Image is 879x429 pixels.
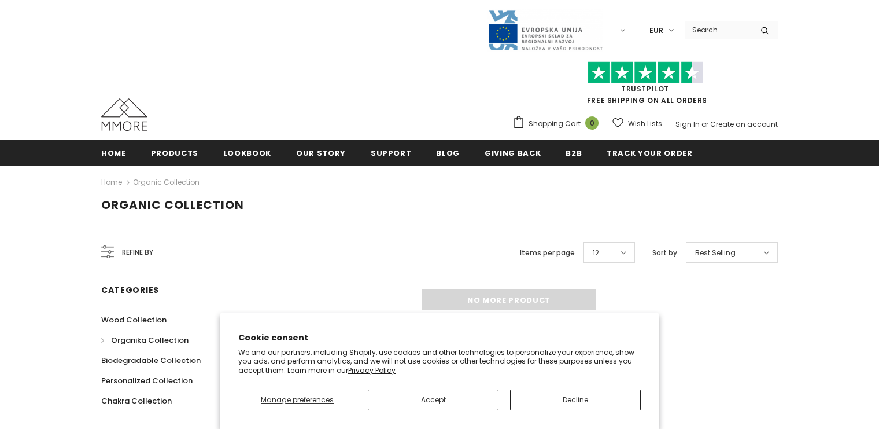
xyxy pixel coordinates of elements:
a: B2B [566,140,582,166]
span: Lookbook [223,148,271,159]
span: Best Selling [695,247,736,259]
button: Accept [368,390,498,410]
img: MMORE Cases [101,98,147,131]
span: Personalized Collection [101,375,193,386]
span: support [371,148,412,159]
span: Wish Lists [628,118,662,130]
a: Personalized Collection [101,371,193,391]
span: or [701,119,708,129]
a: Lookbook [223,140,271,166]
span: Biodegradable Collection [101,355,201,366]
button: Manage preferences [238,390,356,410]
input: Search Site [685,21,752,38]
a: Blog [436,140,460,166]
span: Manage preferences [261,395,334,405]
a: Our Story [296,140,346,166]
a: Sign In [675,119,700,129]
h2: Cookie consent [238,332,641,344]
span: Chakra Collection [101,395,172,406]
a: Privacy Policy [348,365,396,375]
a: Products [151,140,198,166]
span: Organic Collection [101,197,244,213]
label: Items per page [520,247,575,259]
a: Home [101,140,126,166]
img: Trust Pilot Stars [588,61,703,84]
span: Categories [101,284,159,296]
img: Javni Razpis [487,9,603,52]
span: Home [101,148,126,159]
a: Giving back [485,140,541,166]
label: Sort by [652,247,677,259]
p: We and our partners, including Shopify, use cookies and other technologies to personalize your ex... [238,348,641,375]
a: Organika Collection [101,330,189,350]
span: Track your order [607,148,692,159]
a: Biodegradable Collection [101,350,201,371]
a: Wood Collection [101,310,167,330]
span: Products [151,148,198,159]
a: Wish Lists [612,113,662,134]
a: Javni Razpis [487,25,603,35]
span: Giving back [485,148,541,159]
span: Shopping Cart [529,118,581,130]
span: Our Story [296,148,346,159]
a: Create an account [710,119,778,129]
span: Refine by [122,246,153,259]
span: Wood Collection [101,314,167,325]
span: B2B [566,148,582,159]
a: Chakra Collection [101,391,172,411]
span: FREE SHIPPING ON ALL ORDERS [512,67,778,105]
a: Shopping Cart 0 [512,115,604,133]
a: Organic Collection [133,177,200,187]
button: Decline [510,390,641,410]
a: support [371,140,412,166]
span: Organika Collection [111,335,189,346]
a: Track your order [607,140,692,166]
a: Home [101,175,122,189]
span: EUR [649,25,663,36]
a: Trustpilot [621,84,669,94]
span: Blog [436,148,460,159]
span: 0 [585,116,599,130]
span: 12 [593,247,599,259]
